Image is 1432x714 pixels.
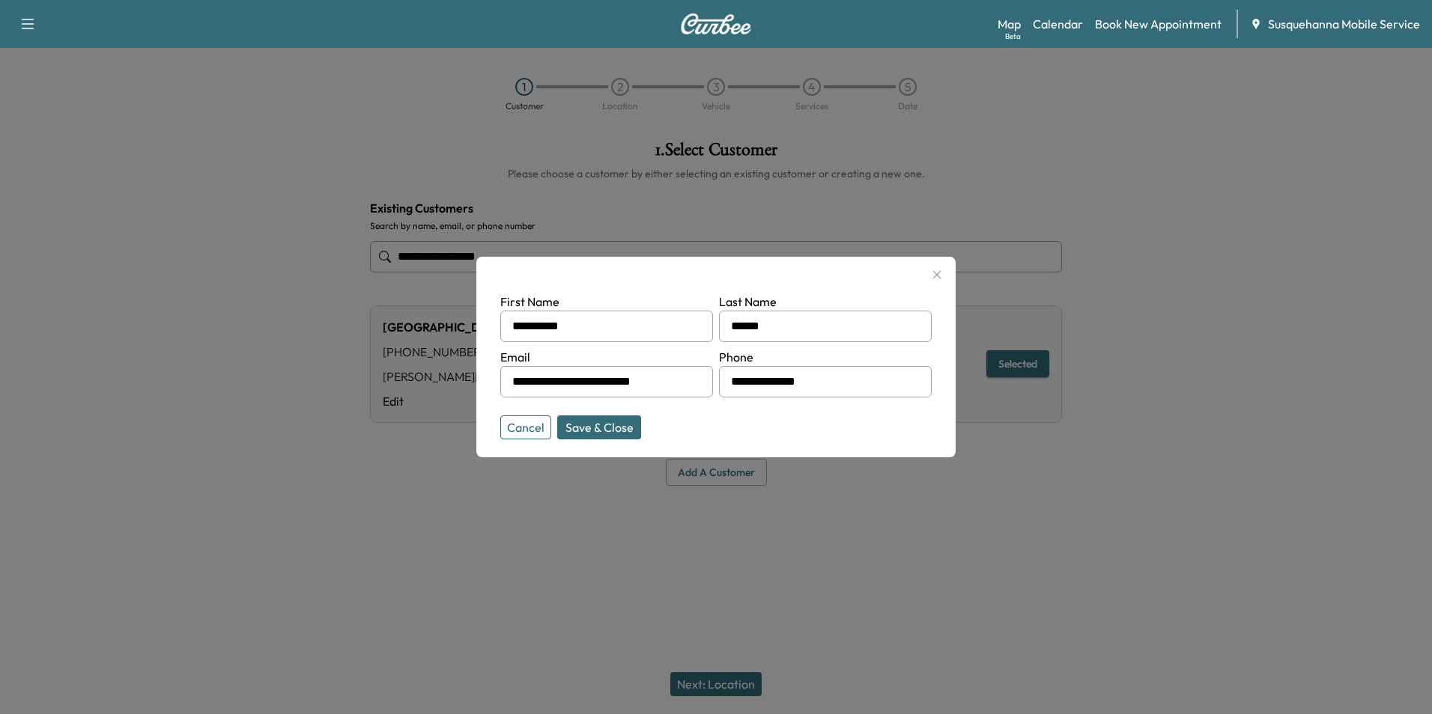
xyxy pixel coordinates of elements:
span: Susquehanna Mobile Service [1268,15,1420,33]
a: Book New Appointment [1095,15,1222,33]
img: Curbee Logo [680,13,752,34]
a: Calendar [1033,15,1083,33]
button: Save & Close [557,415,641,439]
button: Cancel [500,415,551,439]
div: Beta [1005,31,1021,42]
label: Phone [719,350,753,364]
label: First Name [500,294,559,309]
label: Email [500,350,530,364]
a: MapBeta [998,15,1021,33]
label: Last Name [719,294,777,309]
